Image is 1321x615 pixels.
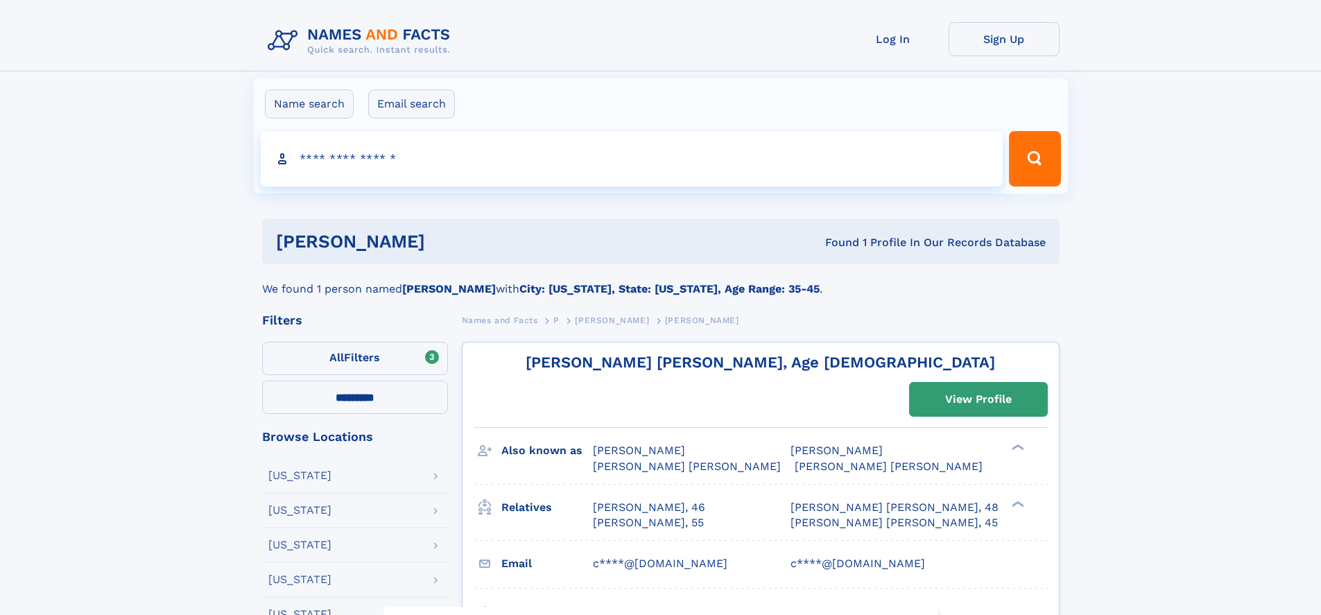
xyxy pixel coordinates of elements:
[268,470,331,481] div: [US_STATE]
[553,311,560,329] a: P
[910,383,1047,416] a: View Profile
[262,342,448,375] label: Filters
[519,282,820,295] b: City: [US_STATE], State: [US_STATE], Age Range: 35-45
[575,311,649,329] a: [PERSON_NAME]
[593,515,704,530] a: [PERSON_NAME], 55
[625,235,1046,250] div: Found 1 Profile In Our Records Database
[791,515,998,530] a: [PERSON_NAME] [PERSON_NAME], 45
[838,22,949,56] a: Log In
[368,89,455,119] label: Email search
[945,383,1012,415] div: View Profile
[501,496,593,519] h3: Relatives
[526,354,995,371] a: [PERSON_NAME] [PERSON_NAME], Age [DEMOGRAPHIC_DATA]
[265,89,354,119] label: Name search
[462,311,538,329] a: Names and Facts
[262,314,448,327] div: Filters
[501,439,593,462] h3: Also known as
[1008,499,1025,508] div: ❯
[261,131,1003,187] input: search input
[268,539,331,551] div: [US_STATE]
[1008,443,1025,452] div: ❯
[262,22,462,60] img: Logo Names and Facts
[791,444,883,457] span: [PERSON_NAME]
[1009,131,1060,187] button: Search Button
[329,351,344,364] span: All
[262,431,448,443] div: Browse Locations
[268,574,331,585] div: [US_STATE]
[795,460,983,473] span: [PERSON_NAME] [PERSON_NAME]
[501,552,593,575] h3: Email
[593,500,705,515] a: [PERSON_NAME], 46
[949,22,1060,56] a: Sign Up
[593,460,781,473] span: [PERSON_NAME] [PERSON_NAME]
[665,315,739,325] span: [PERSON_NAME]
[593,444,685,457] span: [PERSON_NAME]
[791,500,999,515] a: [PERSON_NAME] [PERSON_NAME], 48
[268,505,331,516] div: [US_STATE]
[262,264,1060,297] div: We found 1 person named with .
[402,282,496,295] b: [PERSON_NAME]
[553,315,560,325] span: P
[575,315,649,325] span: [PERSON_NAME]
[276,233,625,250] h1: [PERSON_NAME]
